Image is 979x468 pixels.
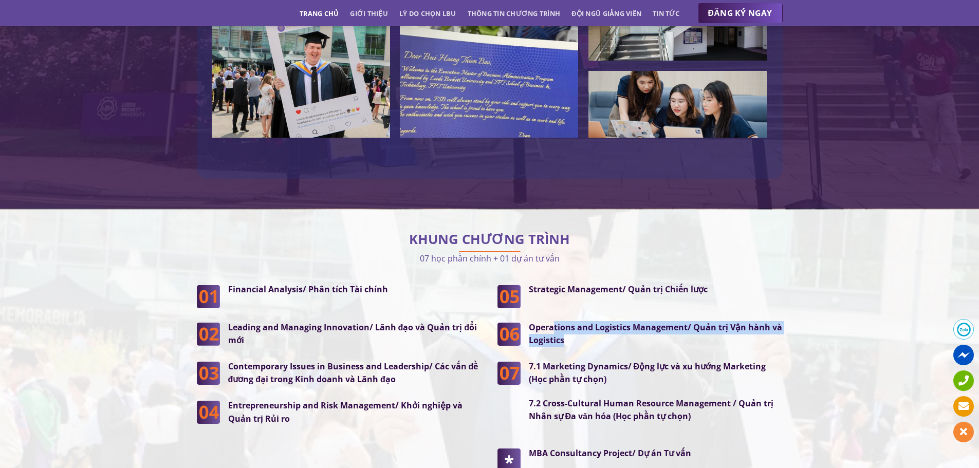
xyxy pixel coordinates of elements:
[228,400,463,424] strong: Entrepreneurship and Risk Management/ Khởi nghiệp và Quản trị Rủi ro
[468,4,561,23] a: Thông tin chương trình
[571,4,641,23] a: Đội ngũ giảng viên
[300,4,339,23] a: Trang chủ
[529,284,708,295] strong: Strategic Management/ Quản trị Chiến lược
[197,251,783,265] p: 07 học phần chính + 01 dự án tư vấn
[399,4,456,23] a: Lý do chọn LBU
[708,7,772,20] span: ĐĂNG KÝ NGAY
[228,322,477,346] strong: Leading and Managing Innovation/ Lãnh đạo và Quản trị đổi mới
[529,398,773,422] strong: 7.2 Cross-Cultural Human Resource Management / Quản trị Nhân sự Đa văn hóa (Học phần tự chọn)
[529,322,782,346] strong: Operations and Logistics Management/ Quản trị Vận hành và Logistics
[529,447,691,459] strong: MBA Consultancy Project/ Dự án Tư vấn
[653,4,679,23] a: Tin tức
[698,3,783,24] a: ĐĂNG KÝ NGAY
[350,4,388,23] a: Giới thiệu
[228,361,478,385] strong: Contemporary Issues in Business and Leadership/ Các vấn đề đương đại trong Kinh doanh và Lãnh đạo
[459,251,521,252] img: line-lbu.jpg
[197,234,783,245] h2: KHUNG CHƯƠNG TRÌNH
[529,361,766,385] strong: 7.1 Marketing Dynamics/ Động lực và xu hướng Marketing (Học phần tự chọn)
[228,284,388,295] strong: Financial Analysis/ Phân tích Tài chính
